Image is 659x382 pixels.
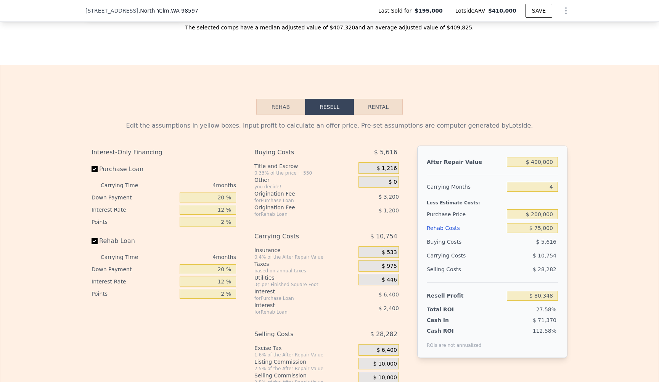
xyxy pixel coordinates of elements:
div: Less Estimate Costs: [427,194,558,207]
div: Cash ROI [427,327,482,335]
div: Taxes [254,260,355,268]
div: Resell Profit [427,289,504,303]
div: Utilities [254,274,355,282]
div: Interest-Only Financing [92,146,236,159]
div: Selling Commission [254,372,355,379]
div: Rehab Costs [427,221,504,235]
span: $ 1,216 [376,165,397,172]
span: $ 3,200 [378,194,399,200]
div: based on annual taxes [254,268,355,274]
span: $ 28,282 [370,327,397,341]
div: ROIs are not annualized [427,335,482,348]
div: Carrying Time [101,179,150,191]
div: Down Payment [92,191,177,204]
span: $ 6,400 [376,347,397,354]
label: Purchase Loan [92,162,177,176]
div: 3¢ per Finished Square Foot [254,282,355,288]
div: for Purchase Loan [254,295,339,301]
div: After Repair Value [427,155,504,169]
span: $ 10,000 [373,361,397,367]
div: Origination Fee [254,190,339,197]
span: Lotside ARV [455,7,488,15]
span: $ 1,200 [378,207,399,214]
div: Carrying Time [101,251,150,263]
div: Title and Escrow [254,162,355,170]
div: Points [92,288,177,300]
span: $ 0 [389,179,397,186]
span: $ 975 [382,263,397,270]
div: Total ROI [427,306,474,313]
span: $ 2,400 [378,305,399,311]
span: [STREET_ADDRESS] [85,7,138,15]
span: $ 5,616 [374,146,397,159]
button: SAVE [526,4,552,18]
div: 1.6% of the After Repair Value [254,352,355,358]
div: for Rehab Loan [254,309,339,315]
div: Down Payment [92,263,177,275]
div: Interest [254,288,339,295]
input: Purchase Loan [92,166,98,172]
div: Interest Rate [92,204,177,216]
span: Last Sold for [378,7,415,15]
div: 0.33% of the price + 550 [254,170,355,176]
span: $ 71,370 [533,317,556,323]
span: 112.58% [533,328,556,334]
button: Rental [354,99,403,115]
span: , North Yelm [138,7,198,15]
button: Show Options [558,3,574,18]
span: $ 5,616 [536,239,556,245]
label: Rehab Loan [92,234,177,248]
span: $ 28,282 [533,266,556,272]
div: Excise Tax [254,344,355,352]
div: Selling Costs [427,262,504,276]
span: $410,000 [488,8,516,14]
span: $ 10,754 [533,253,556,259]
span: 27.58% [536,306,556,312]
span: , WA 98597 [169,8,198,14]
div: Other [254,176,355,184]
div: 2.5% of the After Repair Value [254,366,355,372]
div: Buying Costs [254,146,339,159]
div: 4 months [153,251,236,263]
span: $ 533 [382,249,397,256]
div: The selected comps have a median adjusted value of $407,320 and an average adjusted value of $409... [85,18,574,31]
span: $ 10,754 [370,230,397,243]
div: you decide! [254,184,355,190]
div: Insurance [254,246,355,254]
div: Interest Rate [92,275,177,288]
div: Purchase Price [427,207,504,221]
span: $ 6,400 [378,291,399,298]
div: Cash In [427,316,474,324]
div: 4 months [153,179,236,191]
div: Edit the assumptions in yellow boxes. Input profit to calculate an offer price. Pre-set assumptio... [92,121,567,130]
div: Selling Costs [254,327,339,341]
button: Resell [305,99,354,115]
span: $ 446 [382,277,397,283]
div: 0.4% of the After Repair Value [254,254,355,260]
div: Interest [254,301,339,309]
span: $ 10,000 [373,374,397,381]
div: Carrying Months [427,180,504,194]
input: Rehab Loan [92,238,98,244]
button: Rehab [256,99,305,115]
div: Origination Fee [254,204,339,211]
div: for Purchase Loan [254,197,339,204]
div: for Rehab Loan [254,211,339,217]
div: Carrying Costs [427,249,474,262]
div: Listing Commission [254,358,355,366]
div: Carrying Costs [254,230,339,243]
div: Buying Costs [427,235,504,249]
div: Points [92,216,177,228]
span: $195,000 [415,7,443,15]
